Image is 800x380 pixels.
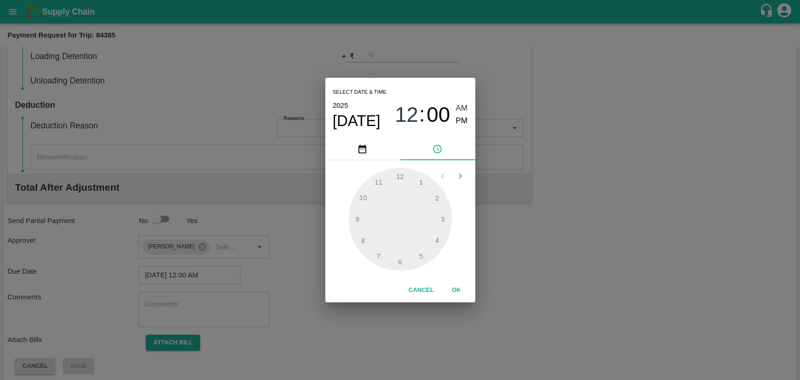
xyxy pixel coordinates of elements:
button: PM [456,115,468,127]
button: 2025 [333,99,348,112]
span: Select date & time [333,85,387,99]
button: AM [456,102,468,115]
button: pick date [325,138,400,160]
span: 00 [426,103,450,127]
span: : [419,102,425,127]
button: Cancel [404,282,437,298]
button: 00 [426,102,450,127]
button: OK [441,282,471,298]
button: 12 [395,102,418,127]
span: 12 [395,103,418,127]
button: [DATE] [333,112,381,130]
button: pick time [400,138,475,160]
button: Open next view [451,167,469,185]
